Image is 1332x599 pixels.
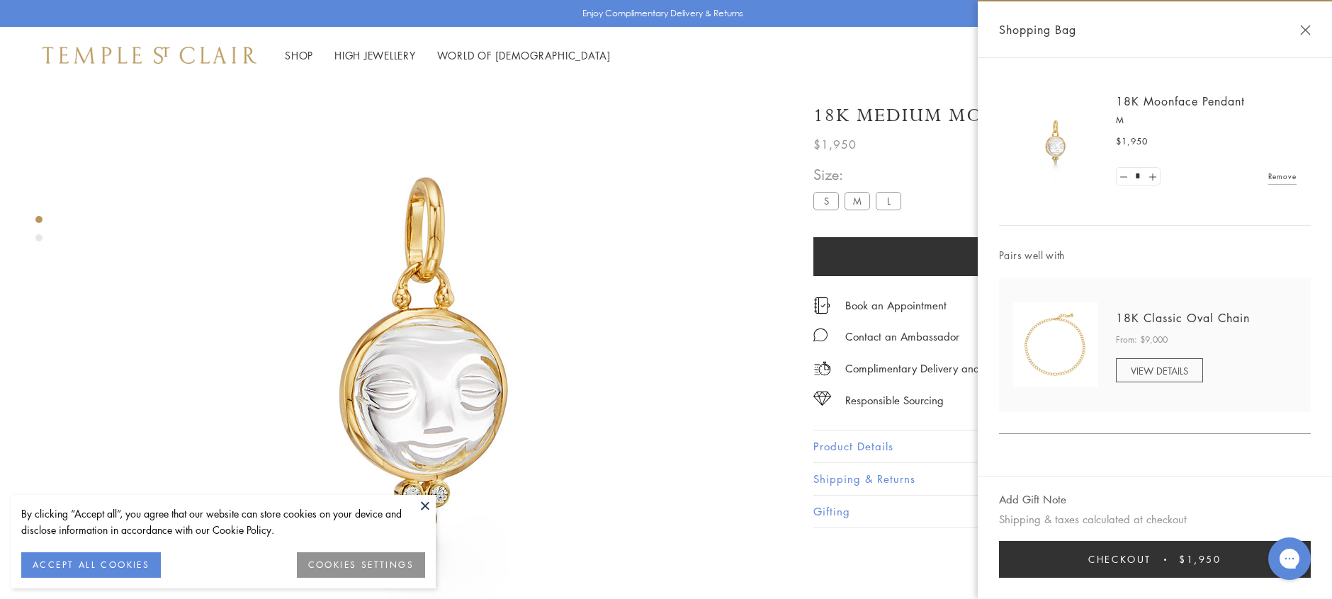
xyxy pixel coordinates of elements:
[1116,358,1203,382] a: VIEW DETAILS
[813,103,1170,128] h1: 18K Medium Moonface Pendant
[285,47,611,64] nav: Main navigation
[813,297,830,314] img: icon_appointment.svg
[1116,93,1245,109] a: 18K Moonface Pendant
[1268,169,1297,184] a: Remove
[999,491,1066,508] button: Add Gift Note
[813,360,831,377] img: icon_delivery.svg
[999,510,1311,528] p: Shipping & taxes calculated at checkout
[876,192,901,210] label: L
[813,463,1289,495] button: Shipping & Returns
[334,48,416,62] a: High JewelleryHigh Jewellery
[1117,168,1131,186] a: Set quantity to 0
[437,48,611,62] a: World of [DEMOGRAPHIC_DATA]World of [DEMOGRAPHIC_DATA]
[813,163,907,186] span: Size:
[35,212,43,253] div: Product gallery navigation
[845,328,959,346] div: Contact an Ambassador
[999,247,1311,263] span: Pairs well with
[845,360,1017,377] p: Complimentary Delivery and Returns
[813,192,839,210] label: S
[845,297,947,313] a: Book an Appointment
[1013,99,1098,184] img: P71852-CRMNFC15
[1131,364,1188,377] span: VIEW DETAILS
[1116,113,1297,127] p: M
[297,552,425,578] button: COOKIES SETTINGS
[813,135,857,154] span: $1,950
[1300,25,1311,35] button: Close Shopping Bag
[1179,552,1221,567] span: $1,950
[1116,135,1148,149] span: $1,950
[813,392,831,406] img: icon_sourcing.svg
[845,192,870,210] label: M
[813,430,1289,462] button: Product Details
[813,328,828,342] img: MessageIcon-01_2.svg
[845,392,944,409] div: Responsible Sourcing
[21,552,161,578] button: ACCEPT ALL COOKIES
[999,21,1076,39] span: Shopping Bag
[813,237,1241,276] button: Add to bag
[1145,168,1159,186] a: Set quantity to 2
[1116,310,1250,326] a: 18K Classic Oval Chain
[813,496,1289,527] button: Gifting
[1088,552,1151,567] span: Checkout
[43,47,256,64] img: Temple St. Clair
[1261,532,1318,585] iframe: Gorgias live chat messenger
[285,48,313,62] a: ShopShop
[1116,333,1168,347] span: From: $9,000
[1013,302,1098,387] img: N88865-OV18
[999,541,1311,578] button: Checkout $1,950
[582,6,743,21] p: Enjoy Complimentary Delivery & Returns
[21,506,425,538] div: By clicking “Accept all”, you agree that our website can store cookies on your device and disclos...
